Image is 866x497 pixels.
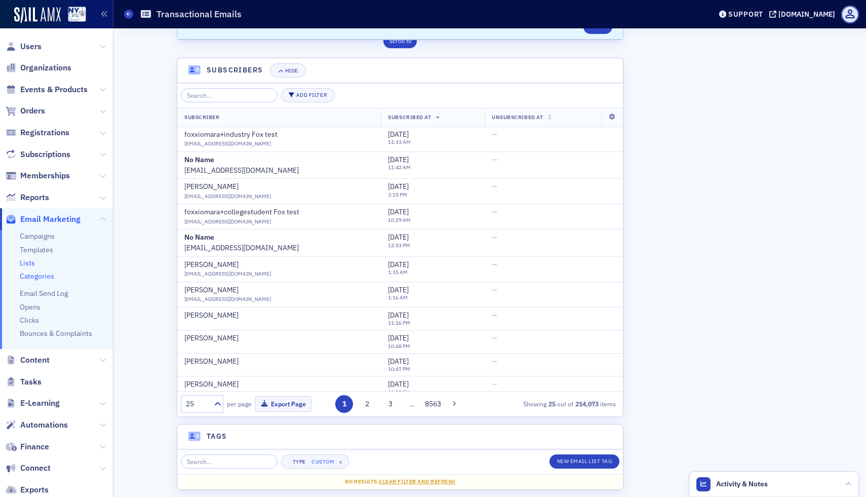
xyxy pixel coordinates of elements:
[6,441,49,452] a: Finance
[20,419,68,431] span: Automations
[478,399,616,408] div: Showing out of items
[184,357,239,366] div: [PERSON_NAME]
[388,138,411,145] time: 11:33 AM
[492,130,497,139] span: —
[184,140,271,147] span: [EMAIL_ADDRESS][DOMAIN_NAME]
[184,334,239,343] div: [PERSON_NAME]
[388,130,409,139] span: [DATE]
[184,478,616,486] div: No results.
[184,233,214,242] span: No Name
[207,65,263,75] h4: Subscribers
[184,182,239,192] div: [PERSON_NAME]
[68,7,86,22] img: SailAMX
[156,8,242,20] h1: Transactional Emails
[6,398,60,409] a: E-Learning
[379,478,456,485] span: Clear Filter and Refresh
[716,479,768,489] span: Activity & Notes
[6,62,71,73] a: Organizations
[492,113,543,121] span: Unsubscribed At
[20,329,92,338] a: Bounces & Complaints
[184,166,299,175] span: [EMAIL_ADDRESS][DOMAIN_NAME]
[184,182,374,192] a: [PERSON_NAME]
[184,334,374,343] a: [PERSON_NAME]
[184,286,374,295] a: [PERSON_NAME]
[388,164,411,171] time: 11:42 AM
[388,294,408,301] time: 1:16 AM
[388,365,410,372] time: 10:47 PM
[181,88,278,102] input: Search…
[184,113,219,121] span: Subscriber
[388,260,409,269] span: [DATE]
[6,419,68,431] a: Automations
[388,113,431,121] span: Subscribed At
[227,399,252,408] label: per page
[388,357,409,366] span: [DATE]
[381,395,399,413] button: 3
[388,319,410,326] time: 11:16 PM
[281,88,335,102] button: Add Filter
[6,105,45,117] a: Orders
[20,232,55,241] a: Campaigns
[335,395,353,413] button: 1
[184,295,271,302] span: [EMAIL_ADDRESS][DOMAIN_NAME]
[20,258,35,267] a: Lists
[492,285,497,294] span: —
[184,130,374,139] a: foxxiomara+industry Fox test
[184,218,271,225] span: [EMAIL_ADDRESS][DOMAIN_NAME]
[184,270,271,277] span: [EMAIL_ADDRESS][DOMAIN_NAME]
[20,170,70,181] span: Memberships
[388,242,410,249] time: 12:53 PM
[6,192,49,203] a: Reports
[20,149,70,160] span: Subscriptions
[20,463,51,474] span: Connect
[184,357,374,366] a: [PERSON_NAME]
[388,269,408,276] time: 1:35 AM
[492,379,497,389] span: —
[359,395,376,413] button: 2
[388,389,410,396] time: 10:27 PM
[14,7,61,23] img: SailAMX
[492,155,497,164] span: —
[388,155,409,164] span: [DATE]
[184,193,271,200] span: [EMAIL_ADDRESS][DOMAIN_NAME]
[6,355,50,366] a: Content
[388,216,411,223] time: 10:29 AM
[383,34,417,48] button: Scroll to
[424,395,442,413] button: 8563
[388,379,409,389] span: [DATE]
[255,396,311,412] button: Export Page
[184,208,299,217] div: foxxiomara+collegestudent Fox test
[573,399,600,408] strong: 214,073
[492,182,497,191] span: —
[289,458,310,465] div: Type
[20,41,42,52] span: Users
[184,260,374,270] a: [PERSON_NAME]
[6,127,69,138] a: Registrations
[20,127,69,138] span: Registrations
[492,333,497,342] span: —
[6,84,88,95] a: Events & Products
[184,380,374,389] a: [PERSON_NAME]
[20,376,42,388] span: Tasks
[336,457,345,467] span: ×
[184,311,374,320] a: [PERSON_NAME]
[6,484,49,495] a: Exports
[20,105,45,117] span: Orders
[6,170,70,181] a: Memberships
[388,285,409,294] span: [DATE]
[184,130,278,139] div: foxxiomara+industry Fox test
[20,192,49,203] span: Reports
[546,399,557,408] strong: 25
[184,380,239,389] div: [PERSON_NAME]
[184,260,239,270] div: [PERSON_NAME]
[281,454,349,469] button: TypeCustom×
[20,302,41,312] a: Opens
[184,286,239,295] div: [PERSON_NAME]
[6,214,81,225] a: Email Marketing
[184,311,239,320] div: [PERSON_NAME]
[20,289,68,298] a: Email Send Log
[388,182,409,191] span: [DATE]
[311,456,334,467] div: Custom
[270,63,305,78] button: Hide
[549,454,619,469] a: New Email List Tag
